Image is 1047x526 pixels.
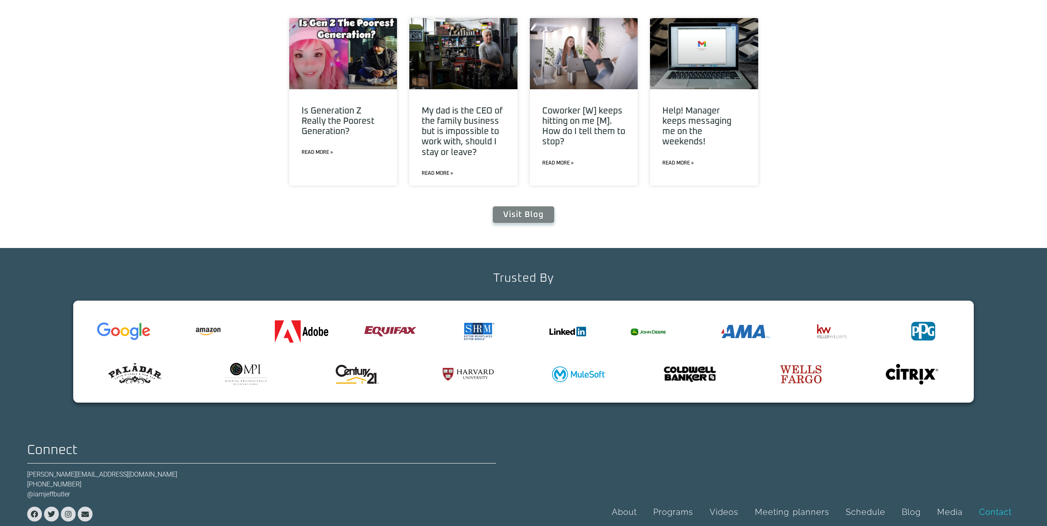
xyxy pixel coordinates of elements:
a: Is Generation Z Really the Poorest Generation? [302,107,374,136]
a: @iamjeffbutler [27,490,70,498]
a: my dad is the CEO of the business [409,18,518,89]
a: Programs [645,503,701,521]
a: Coworker [W] keeps hitting on me [M]. How do I tell them to stop? [542,107,625,146]
a: Media [929,503,971,521]
span: Visit Blog [503,211,544,219]
a: Visit Blog [492,206,555,223]
a: Read more about My dad is the CEO of the family business but is impossible to work with, should I... [422,170,453,177]
a: My dad is the CEO of the family business but is impossible to work with, should I stay or leave? [422,107,503,157]
a: Read more about Coworker [W] keeps hitting on me [M]. How do I tell them to stop? [542,160,573,167]
a: Read more about Is Generation Z Really the Poorest Generation? [302,149,333,156]
a: Contact [971,503,1020,521]
nav: Menu [600,503,1020,521]
a: Read more about Help! Manager keeps messaging me on the weekends! [662,160,694,167]
a: Videos [701,503,747,521]
h2: Trusted By [493,273,554,284]
a: Blog [894,503,929,521]
a: Help! Manager keeps messaging me on the weekends! [662,107,731,146]
h2: Connect [27,444,496,457]
a: [PHONE_NUMBER] [27,480,81,488]
a: coworker hitting on me [530,18,638,89]
a: About [604,503,645,521]
a: [PERSON_NAME][EMAIL_ADDRESS][DOMAIN_NAME] [27,470,177,478]
a: Schedule [838,503,894,521]
a: Meeting planners [747,503,838,521]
